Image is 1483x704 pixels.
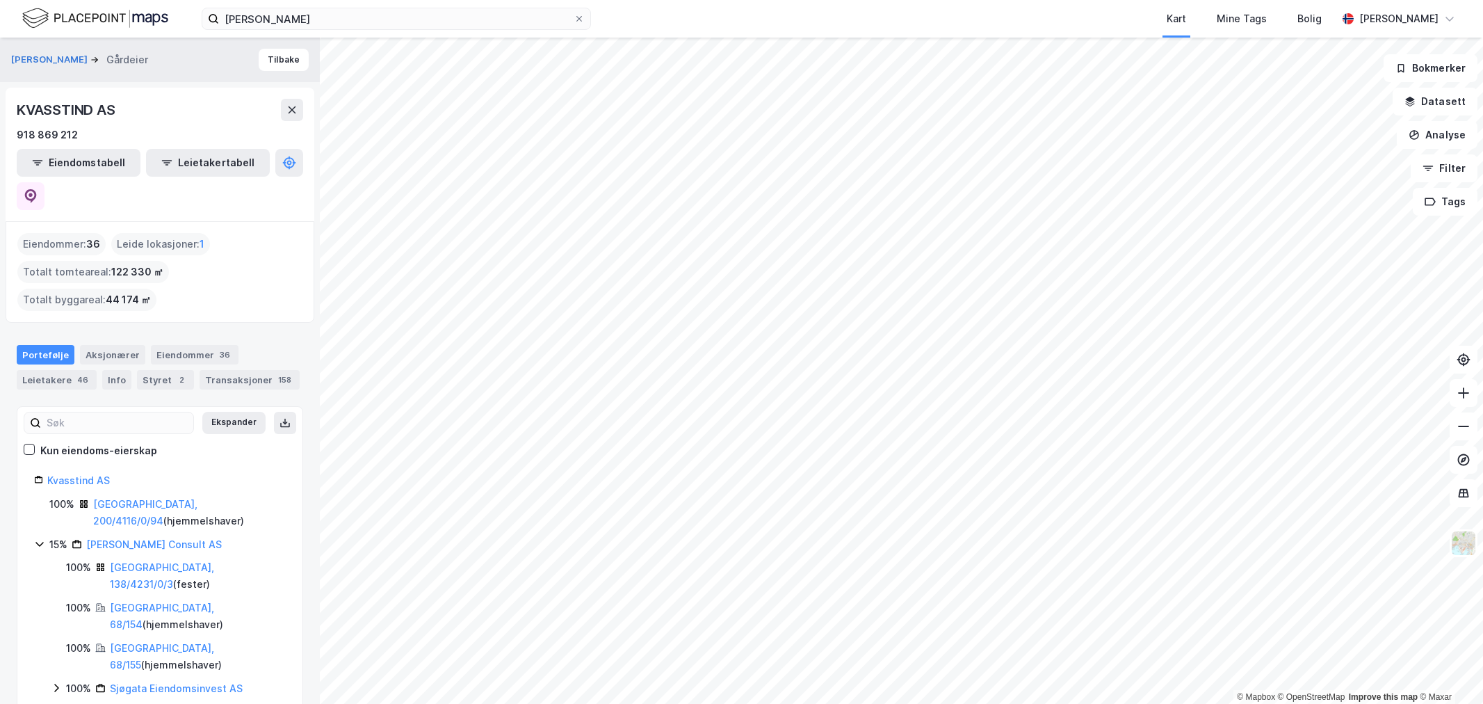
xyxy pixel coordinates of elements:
[93,498,197,527] a: [GEOGRAPHIC_DATA], 200/4116/0/94
[219,8,574,29] input: Søk på adresse, matrikkel, gårdeiere, leietakere eller personer
[17,233,106,255] div: Eiendommer :
[22,6,168,31] img: logo.f888ab2527a4732fd821a326f86c7f29.svg
[17,289,156,311] div: Totalt byggareal :
[111,264,163,280] span: 122 330 ㎡
[275,373,294,387] div: 158
[110,561,214,590] a: [GEOGRAPHIC_DATA], 138/4231/0/3
[1349,692,1418,702] a: Improve this map
[110,642,214,671] a: [GEOGRAPHIC_DATA], 68/155
[49,496,74,513] div: 100%
[66,680,91,697] div: 100%
[66,640,91,657] div: 100%
[1237,692,1275,702] a: Mapbox
[86,538,222,550] a: [PERSON_NAME] Consult AS
[74,373,91,387] div: 46
[1278,692,1345,702] a: OpenStreetMap
[1167,10,1186,27] div: Kart
[1217,10,1267,27] div: Mine Tags
[1384,54,1477,82] button: Bokmerker
[102,370,131,390] div: Info
[17,261,169,283] div: Totalt tomteareal :
[40,442,157,459] div: Kun eiendoms-eierskap
[11,53,90,67] button: [PERSON_NAME]
[110,640,286,673] div: ( hjemmelshaver )
[1359,10,1439,27] div: [PERSON_NAME]
[137,370,194,390] div: Styret
[49,536,67,553] div: 15%
[1397,121,1477,149] button: Analyse
[106,51,148,68] div: Gårdeier
[41,413,193,433] input: Søk
[17,149,140,177] button: Eiendomstabell
[110,602,214,630] a: [GEOGRAPHIC_DATA], 68/154
[66,600,91,616] div: 100%
[17,370,97,390] div: Leietakere
[1411,154,1477,182] button: Filter
[259,49,309,71] button: Tilbake
[17,99,118,121] div: KVASSTIND AS
[110,682,243,694] a: Sjøgata Eiendomsinvest AS
[110,559,286,593] div: ( fester )
[80,345,145,365] div: Aksjonærer
[93,496,286,529] div: ( hjemmelshaver )
[1393,88,1477,115] button: Datasett
[110,600,286,633] div: ( hjemmelshaver )
[106,291,151,308] span: 44 174 ㎡
[47,474,110,486] a: Kvasstind AS
[17,345,74,365] div: Portefølje
[202,412,266,434] button: Ekspander
[17,127,78,143] div: 918 869 212
[1450,530,1477,557] img: Z
[200,236,204,253] span: 1
[217,348,233,362] div: 36
[1297,10,1322,27] div: Bolig
[1413,637,1483,704] iframe: Chat Widget
[86,236,100,253] span: 36
[66,559,91,576] div: 100%
[175,373,188,387] div: 2
[111,233,210,255] div: Leide lokasjoner :
[151,345,238,365] div: Eiendommer
[200,370,300,390] div: Transaksjoner
[146,149,270,177] button: Leietakertabell
[1413,188,1477,216] button: Tags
